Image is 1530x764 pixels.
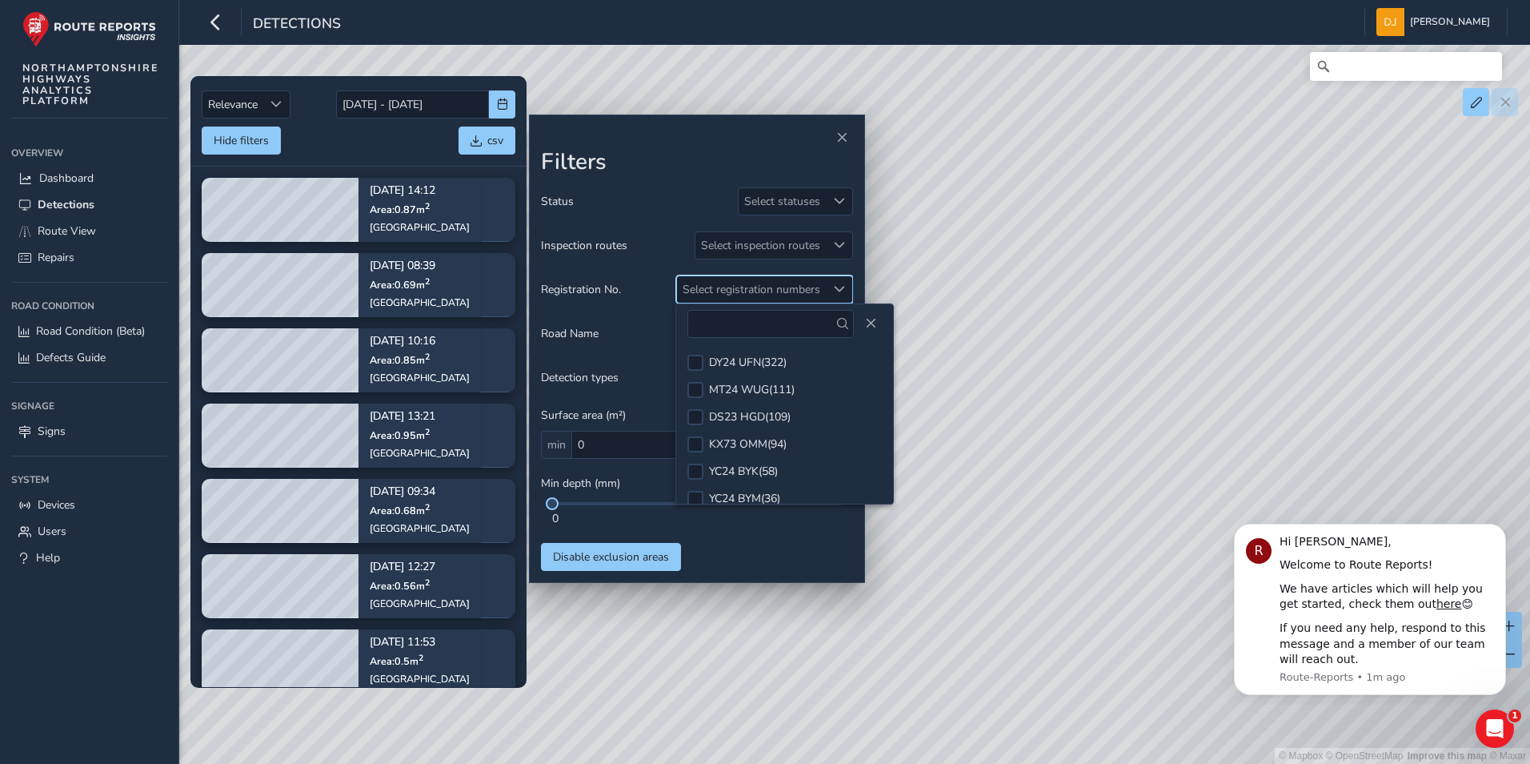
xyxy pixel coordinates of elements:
span: Devices [38,497,75,513]
div: YC24 BYK ( 58 ) [709,464,778,479]
div: DY24 UFN ( 322 ) [709,355,787,370]
span: Area: 0.68 m [370,504,430,517]
div: YC24 BYM ( 36 ) [709,491,780,506]
div: [GEOGRAPHIC_DATA] [370,522,470,535]
span: Area: 0.85 m [370,353,430,367]
a: Users [11,518,167,545]
p: [DATE] 11:53 [370,637,470,649]
div: Signage [11,394,167,418]
iframe: Intercom notifications message [1210,509,1530,705]
button: [PERSON_NAME] [1376,8,1496,36]
span: Detections [38,197,94,212]
button: Hide filters [202,127,281,155]
span: Road Name [541,326,599,341]
span: Area: 0.95 m [370,428,430,442]
span: Area: 0.69 m [370,278,430,292]
p: [DATE] 14:12 [370,186,470,197]
a: Defects Guide [11,344,167,371]
div: Sort by Date [263,91,290,118]
span: Defects Guide [36,350,106,365]
span: Inspection routes [541,238,627,253]
button: csv [459,127,515,155]
sup: 2 [419,652,423,664]
span: Detection types [541,370,619,385]
sup: 2 [425,426,430,438]
span: Dashboard [39,171,94,186]
div: MT24 WUG ( 111 ) [709,382,795,397]
span: Signs [38,424,66,439]
div: Road Condition [11,294,167,318]
button: Disable exclusion areas [541,543,681,571]
span: Area: 0.87 m [370,203,430,216]
div: [GEOGRAPHIC_DATA] [370,597,470,610]
div: [GEOGRAPHIC_DATA] [370,221,470,234]
div: 0 [552,511,842,526]
span: NORTHAMPTONSHIRE HIGHWAYS ANALYTICS PLATFORM [22,62,159,107]
a: Detections [11,191,167,218]
span: Registration No. [541,282,621,297]
input: Search [1310,52,1502,81]
img: diamond-layout [1376,8,1404,36]
span: Area: 0.56 m [370,579,430,593]
a: Devices [11,492,167,518]
div: [GEOGRAPHIC_DATA] [370,296,470,309]
p: [DATE] 08:39 [370,261,470,272]
h2: Filters [541,149,853,176]
div: Select registration numbers [677,276,826,303]
div: System [11,468,167,492]
span: Area: 0.5 m [370,654,423,668]
div: KX73 OMM ( 94 ) [709,436,787,452]
span: Route View [38,223,96,239]
p: [DATE] 12:27 [370,562,470,573]
sup: 2 [425,200,430,212]
a: Help [11,545,167,571]
input: 0 [571,431,696,459]
iframe: Intercom live chat [1476,710,1514,748]
a: Signs [11,418,167,444]
p: [DATE] 10:16 [370,336,470,348]
span: Relevance [202,91,263,118]
a: Road Condition (Beta) [11,318,167,344]
a: Route View [11,218,167,244]
div: Select statuses [739,188,826,215]
a: Repairs [11,244,167,271]
div: Select inspection routes [695,232,826,259]
img: rr logo [22,11,156,47]
span: [PERSON_NAME] [1410,8,1490,36]
div: DS23 HGD ( 109 ) [709,409,791,424]
button: Close [831,127,853,149]
sup: 2 [425,501,430,513]
span: Detections [253,14,341,36]
span: Status [541,194,574,209]
span: Surface area (m²) [541,408,626,423]
sup: 2 [425,275,430,288]
sup: 2 [425,351,430,363]
p: [DATE] 09:34 [370,487,470,498]
div: [GEOGRAPHIC_DATA] [370,673,470,686]
p: [DATE] 13:21 [370,412,470,423]
span: Users [38,524,66,539]
span: min [541,431,571,459]
span: csv [487,133,503,148]
span: Help [36,550,60,565]
span: Road Condition (Beta) [36,324,145,339]
div: Overview [11,141,167,165]
button: Close [859,312,882,335]
sup: 2 [425,577,430,589]
span: Repairs [38,250,74,265]
div: [GEOGRAPHIC_DATA] [370,447,470,460]
a: Dashboard [11,165,167,191]
span: 1 [1508,710,1521,722]
span: Min depth (mm) [541,476,620,491]
div: [GEOGRAPHIC_DATA] [370,372,470,384]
